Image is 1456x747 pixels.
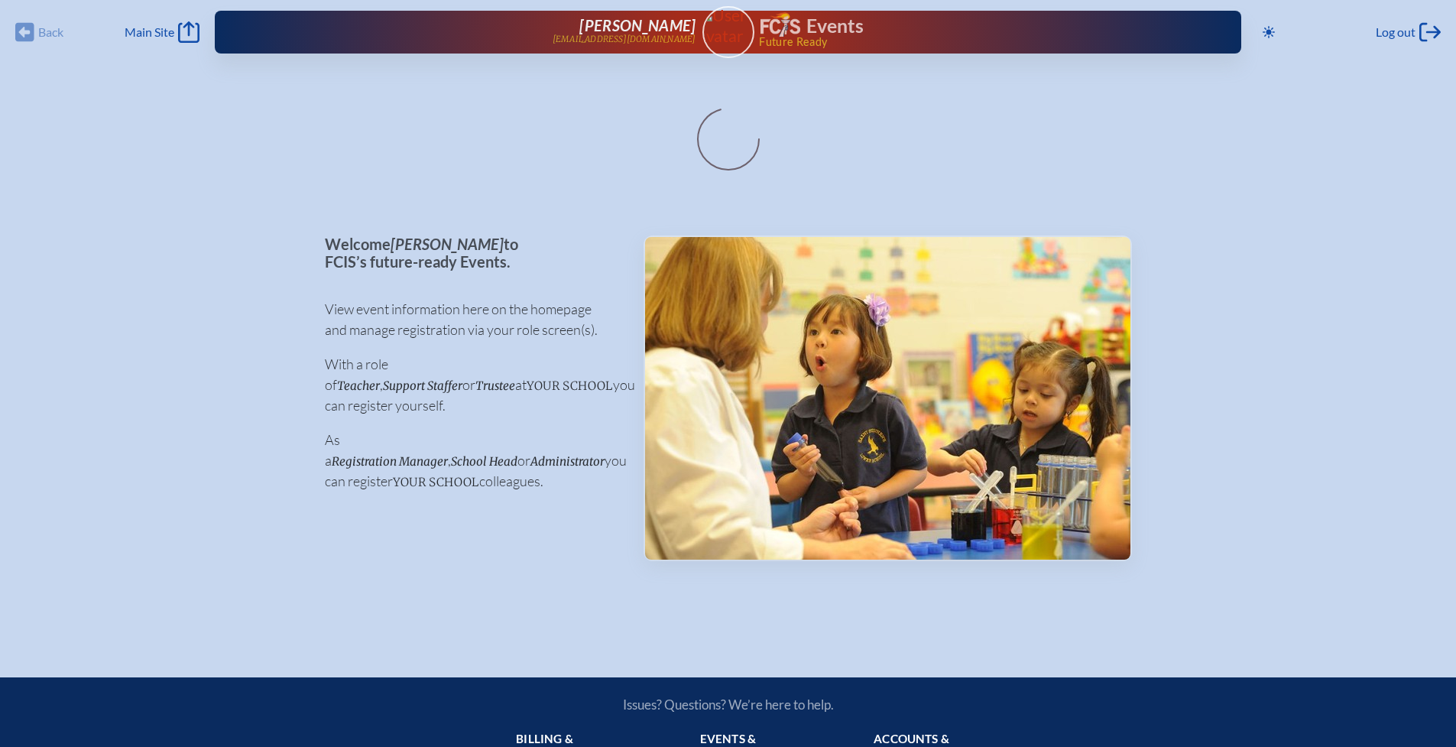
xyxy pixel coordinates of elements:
[759,37,1192,47] span: Future Ready
[391,235,504,253] span: [PERSON_NAME]
[264,17,696,47] a: [PERSON_NAME][EMAIL_ADDRESS][DOMAIN_NAME]
[530,454,605,469] span: Administrator
[325,354,619,416] p: With a role of , or at you can register yourself.
[325,235,619,270] p: Welcome to FCIS’s future-ready Events.
[1376,24,1415,40] span: Log out
[383,378,462,393] span: Support Staffer
[702,6,754,58] a: User Avatar
[696,5,760,46] img: User Avatar
[451,454,517,469] span: School Head
[553,34,696,44] p: [EMAIL_ADDRESS][DOMAIN_NAME]
[325,299,619,340] p: View event information here on the homepage and manage registration via your role screen(s).
[475,378,515,393] span: Trustee
[125,24,174,40] span: Main Site
[393,475,479,489] span: your school
[459,697,997,713] p: Issues? Questions? We’re here to help.
[645,237,1130,560] img: Events
[337,378,380,393] span: Teacher
[579,16,696,34] span: [PERSON_NAME]
[527,378,613,393] span: your school
[125,21,199,43] a: Main Site
[760,12,1193,47] div: FCIS Events — Future ready
[325,430,619,492] p: As a , or you can register colleagues.
[332,454,448,469] span: Registration Manager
